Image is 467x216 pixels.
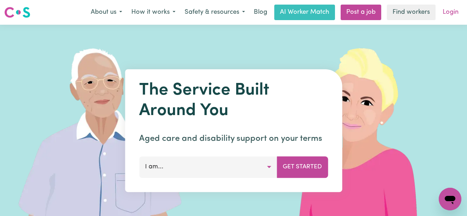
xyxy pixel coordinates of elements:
a: Careseekers logo [4,4,30,20]
button: How it works [127,5,180,20]
img: Careseekers logo [4,6,30,19]
button: Get Started [277,156,328,178]
a: Blog [250,5,271,20]
p: Aged care and disability support on your terms [139,132,328,145]
a: Login [438,5,463,20]
h1: The Service Built Around You [139,80,328,121]
button: Safety & resources [180,5,250,20]
iframe: Button to launch messaging window [439,188,461,210]
a: Find workers [387,5,436,20]
button: I am... [139,156,277,178]
a: Post a job [341,5,381,20]
a: AI Worker Match [274,5,335,20]
button: About us [86,5,127,20]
